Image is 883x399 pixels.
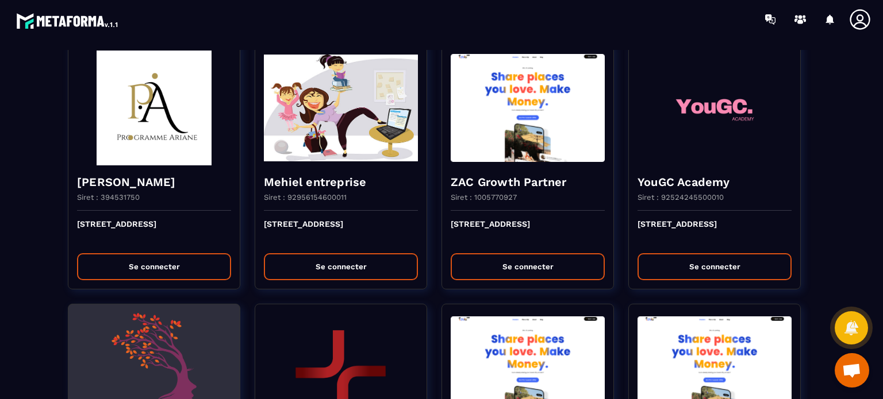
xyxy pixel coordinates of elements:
p: [STREET_ADDRESS] [264,219,418,245]
button: Se connecter [264,253,418,280]
img: funnel-background [264,51,418,165]
p: Siret : 394531750 [77,193,140,202]
img: funnel-background [638,51,792,165]
div: Ouvrir le chat [835,353,869,388]
p: [STREET_ADDRESS] [638,219,792,245]
img: logo [16,10,120,31]
img: funnel-background [451,51,605,165]
h4: Mehiel entreprise [264,174,418,190]
p: Siret : 92956154600011 [264,193,347,202]
h4: ZAC Growth Partner [451,174,605,190]
img: funnel-background [77,51,231,165]
button: Se connecter [638,253,792,280]
p: Siret : 92524245500010 [638,193,724,202]
p: [STREET_ADDRESS] [451,219,605,245]
p: Siret : 1005770927 [451,193,517,202]
button: Se connecter [77,253,231,280]
p: [STREET_ADDRESS] [77,219,231,245]
button: Se connecter [451,253,605,280]
h4: YouGC Academy [638,174,792,190]
h4: [PERSON_NAME] [77,174,231,190]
